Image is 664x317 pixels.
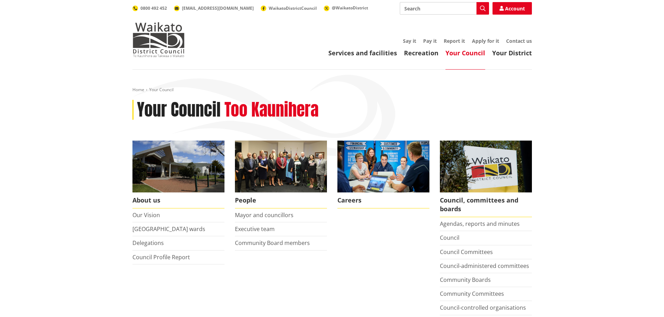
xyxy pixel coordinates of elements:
a: Agendas, reports and minutes [440,220,520,228]
a: Report it [444,38,465,44]
span: 0800 492 452 [140,5,167,11]
a: Council-controlled organisations [440,304,526,311]
span: @WaikatoDistrict [332,5,368,11]
img: Office staff in meeting - Career page [337,141,429,192]
a: Council Profile Report [132,253,190,261]
a: Community Committees [440,290,504,298]
a: Our Vision [132,211,160,219]
a: Mayor and councillors [235,211,293,219]
img: Waikato-District-Council-sign [440,141,532,192]
a: WDC Building 0015 About us [132,141,224,208]
img: WDC Building 0015 [132,141,224,192]
a: Your District [492,49,532,57]
a: WaikatoDistrictCouncil [261,5,317,11]
img: 2022 Council [235,141,327,192]
input: Search input [400,2,489,15]
span: [EMAIL_ADDRESS][DOMAIN_NAME] [182,5,254,11]
span: Careers [337,192,429,208]
nav: breadcrumb [132,87,532,93]
a: Services and facilities [328,49,397,57]
a: Council [440,234,459,241]
span: Council, committees and boards [440,192,532,217]
a: Council Committees [440,248,493,256]
a: Say it [403,38,416,44]
a: Waikato-District-Council-sign Council, committees and boards [440,141,532,217]
a: [EMAIL_ADDRESS][DOMAIN_NAME] [174,5,254,11]
a: [GEOGRAPHIC_DATA] wards [132,225,205,233]
a: Apply for it [472,38,499,44]
img: Waikato District Council - Te Kaunihera aa Takiwaa o Waikato [132,22,185,57]
a: Community Boards [440,276,491,284]
a: Community Board members [235,239,310,247]
span: Your Council [149,87,174,93]
a: Executive team [235,225,275,233]
a: Home [132,87,144,93]
span: WaikatoDistrictCouncil [269,5,317,11]
a: Account [493,2,532,15]
a: Recreation [404,49,438,57]
a: 0800 492 452 [132,5,167,11]
h1: Your Council [137,100,221,120]
a: Pay it [423,38,437,44]
a: Your Council [445,49,485,57]
a: Delegations [132,239,164,247]
a: Careers [337,141,429,208]
a: @WaikatoDistrict [324,5,368,11]
h2: Too Kaunihera [224,100,319,120]
a: Contact us [506,38,532,44]
a: Council-administered committees [440,262,529,270]
a: 2022 Council People [235,141,327,208]
span: About us [132,192,224,208]
span: People [235,192,327,208]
